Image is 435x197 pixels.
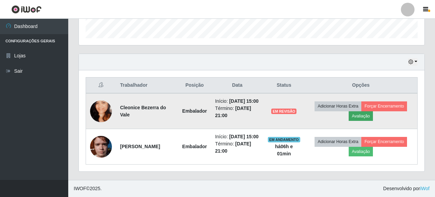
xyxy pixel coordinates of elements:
strong: Cleonice Bezerra do Vale [120,105,166,117]
img: 1620185251285.jpeg [90,92,112,131]
a: iWof [420,186,430,191]
button: Forçar Encerramento [361,137,407,146]
th: Opções [304,78,417,94]
th: Status [263,78,304,94]
span: EM REVISÃO [271,109,296,114]
li: Início: [215,98,259,105]
time: [DATE] 15:00 [229,98,259,104]
button: Avaliação [349,147,373,156]
strong: há 06 h e 01 min [275,144,293,156]
th: Data [211,78,263,94]
strong: Embalador [182,108,207,114]
li: Início: [215,133,259,140]
span: EM ANDAMENTO [268,137,300,142]
span: IWOF [74,186,86,191]
button: Forçar Encerramento [361,101,407,111]
button: Adicionar Horas Extra [315,101,361,111]
img: CoreUI Logo [11,5,42,14]
span: © 2025 . [74,185,102,192]
th: Trabalhador [116,78,178,94]
strong: [PERSON_NAME] [120,144,160,149]
li: Término: [215,140,259,155]
button: Avaliação [349,111,373,121]
img: 1754441632912.jpeg [90,132,112,161]
strong: Embalador [182,144,207,149]
span: Desenvolvido por [383,185,430,192]
li: Término: [215,105,259,119]
button: Adicionar Horas Extra [315,137,361,146]
time: [DATE] 15:00 [229,134,259,139]
th: Posição [178,78,211,94]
